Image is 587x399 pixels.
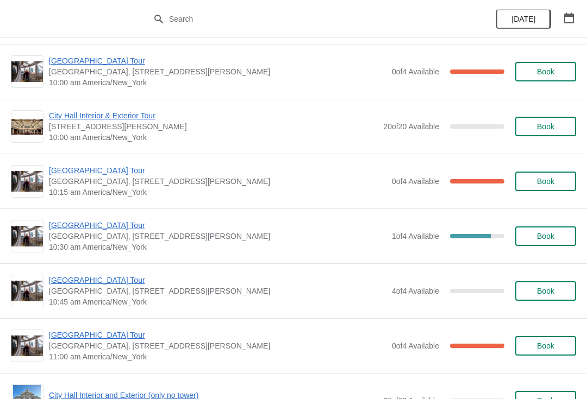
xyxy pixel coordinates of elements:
span: Book [537,232,554,240]
span: 0 of 4 Available [392,177,439,186]
img: City Hall Interior & Exterior Tour | 1400 John F Kennedy Boulevard, Suite 121, Philadelphia, PA, ... [11,119,43,135]
span: 20 of 20 Available [383,122,439,131]
span: 10:15 am America/New_York [49,187,386,198]
span: 10:45 am America/New_York [49,296,386,307]
button: Book [515,281,576,301]
span: [DATE] [511,15,535,23]
span: [GEOGRAPHIC_DATA] Tour [49,330,386,340]
span: Book [537,67,554,76]
span: 10:00 am America/New_York [49,77,386,88]
span: 0 of 4 Available [392,67,439,76]
button: Book [515,336,576,356]
span: [GEOGRAPHIC_DATA] Tour [49,165,386,176]
input: Search [168,9,440,29]
img: City Hall Tower Tour | City Hall Visitor Center, 1400 John F Kennedy Boulevard Suite 121, Philade... [11,226,43,247]
span: Book [537,177,554,186]
span: Book [537,287,554,295]
span: [GEOGRAPHIC_DATA], [STREET_ADDRESS][PERSON_NAME] [49,286,386,296]
span: [GEOGRAPHIC_DATA] Tour [49,55,386,66]
img: City Hall Tower Tour | City Hall Visitor Center, 1400 John F Kennedy Boulevard Suite 121, Philade... [11,335,43,357]
button: Book [515,62,576,81]
button: Book [515,226,576,246]
button: Book [515,172,576,191]
span: [GEOGRAPHIC_DATA] Tour [49,220,386,231]
span: [GEOGRAPHIC_DATA], [STREET_ADDRESS][PERSON_NAME] [49,176,386,187]
img: City Hall Tower Tour | City Hall Visitor Center, 1400 John F Kennedy Boulevard Suite 121, Philade... [11,171,43,192]
button: Book [515,117,576,136]
span: 1 of 4 Available [392,232,439,240]
img: City Hall Tower Tour | City Hall Visitor Center, 1400 John F Kennedy Boulevard Suite 121, Philade... [11,281,43,302]
span: 4 of 4 Available [392,287,439,295]
span: 11:00 am America/New_York [49,351,386,362]
span: [GEOGRAPHIC_DATA], [STREET_ADDRESS][PERSON_NAME] [49,340,386,351]
span: [GEOGRAPHIC_DATA], [STREET_ADDRESS][PERSON_NAME] [49,231,386,242]
img: City Hall Tower Tour | City Hall Visitor Center, 1400 John F Kennedy Boulevard Suite 121, Philade... [11,61,43,83]
span: City Hall Interior & Exterior Tour [49,110,378,121]
span: Book [537,122,554,131]
span: [GEOGRAPHIC_DATA] Tour [49,275,386,286]
span: [STREET_ADDRESS][PERSON_NAME] [49,121,378,132]
span: Book [537,341,554,350]
span: 10:00 am America/New_York [49,132,378,143]
span: 10:30 am America/New_York [49,242,386,252]
button: [DATE] [496,9,551,29]
span: [GEOGRAPHIC_DATA], [STREET_ADDRESS][PERSON_NAME] [49,66,386,77]
span: 0 of 4 Available [392,341,439,350]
